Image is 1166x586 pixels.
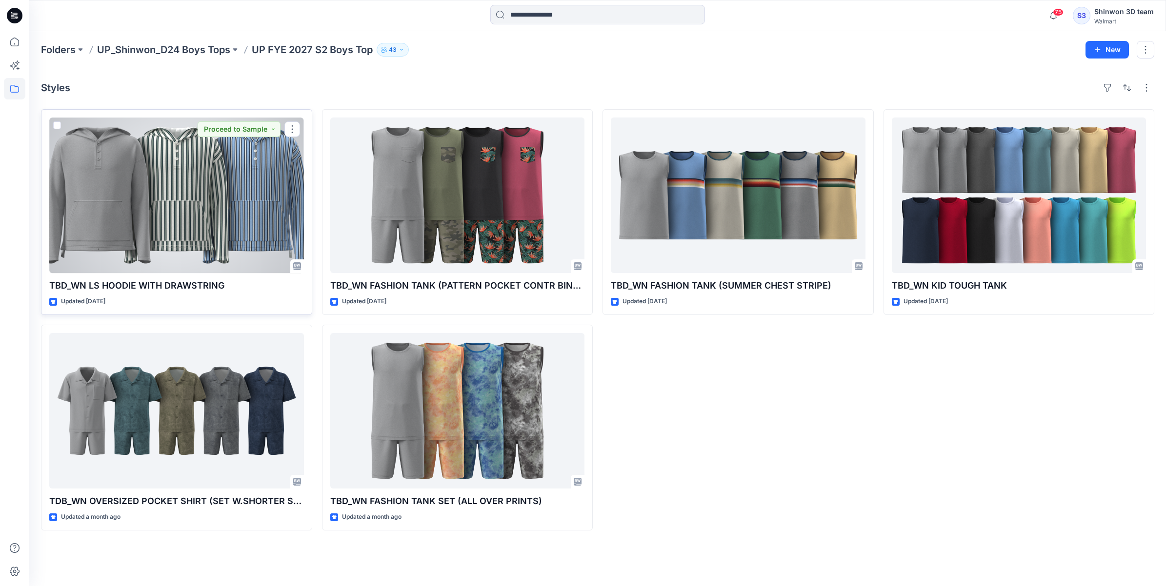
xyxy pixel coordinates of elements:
p: Updated [DATE] [342,296,386,307]
a: UP_Shinwon_D24 Boys Tops [97,43,230,57]
p: TBD_WN KID TOUGH TANK [892,279,1146,293]
p: Updated [DATE] [904,296,948,307]
div: Shinwon 3D team [1094,6,1154,18]
div: S3 [1073,7,1090,24]
a: TBD_WN FASHION TANK (PATTERN POCKET CONTR BINDING) [330,117,585,273]
p: TBD_WN FASHION TANK SET (ALL OVER PRINTS) [330,494,585,508]
a: TBD_WN FASHION TANK SET (ALL OVER PRINTS) [330,333,585,488]
a: Folders [41,43,76,57]
div: Walmart [1094,18,1154,25]
p: TDB_WN OVERSIZED POCKET SHIRT (SET W.SHORTER SHORTS) [49,494,304,508]
a: TDB_WN OVERSIZED POCKET SHIRT (SET W.SHORTER SHORTS) [49,333,304,488]
a: TBD_WN FASHION TANK (SUMMER CHEST STRIPE) [611,117,865,273]
span: 75 [1053,8,1064,16]
button: New [1086,41,1129,59]
button: 43 [377,43,409,57]
a: TBD_WN LS HOODIE WITH DRAWSTRING [49,117,304,273]
p: Updated [DATE] [623,296,667,307]
p: Updated a month ago [342,512,402,522]
h4: Styles [41,82,70,94]
a: TBD_WN KID TOUGH TANK [892,117,1146,273]
p: UP FYE 2027 S2 Boys Top [252,43,373,57]
p: Updated [DATE] [61,296,105,307]
p: TBD_WN FASHION TANK (SUMMER CHEST STRIPE) [611,279,865,293]
p: TBD_WN FASHION TANK (PATTERN POCKET CONTR BINDING) [330,279,585,293]
p: TBD_WN LS HOODIE WITH DRAWSTRING [49,279,304,293]
p: Updated a month ago [61,512,121,522]
p: 43 [389,44,397,55]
